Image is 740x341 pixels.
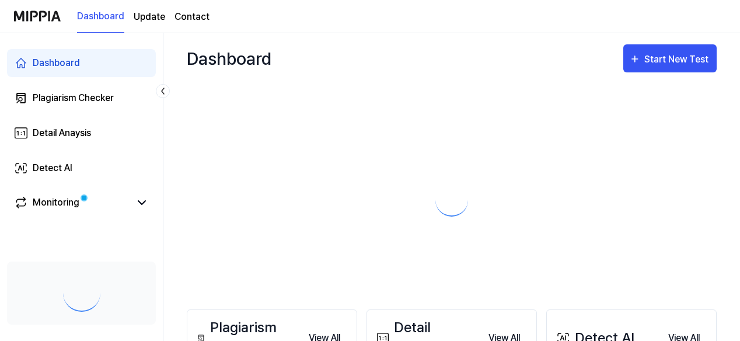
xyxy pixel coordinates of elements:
a: Detail Anaysis [7,119,156,147]
div: Detect AI [33,161,72,175]
a: Dashboard [77,1,124,33]
div: Dashboard [33,56,80,70]
a: Plagiarism Checker [7,84,156,112]
div: Plagiarism Checker [33,91,114,105]
button: Start New Test [623,44,717,72]
div: Start New Test [644,52,711,67]
div: Dashboard [187,44,271,72]
div: Monitoring [33,196,79,210]
a: Dashboard [7,49,156,77]
div: Detail Anaysis [33,126,91,140]
a: Contact [174,10,210,24]
a: Update [134,10,165,24]
a: Monitoring [14,196,130,210]
a: Detect AI [7,154,156,182]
